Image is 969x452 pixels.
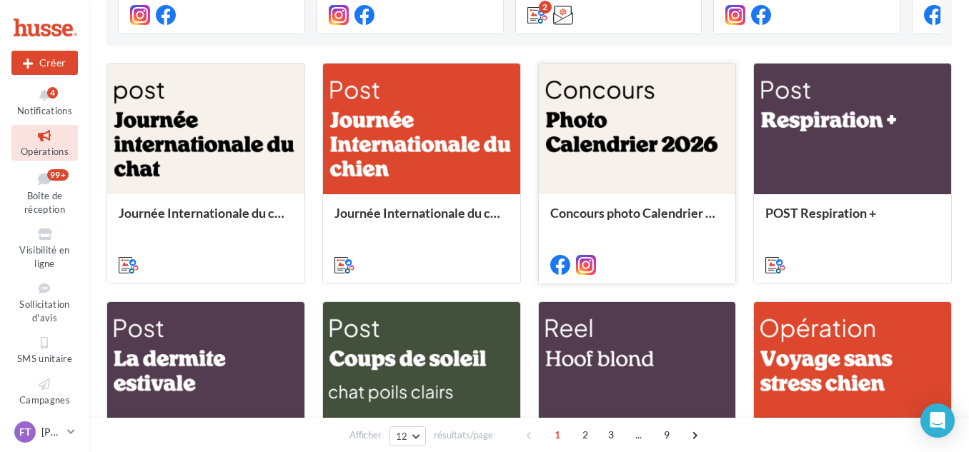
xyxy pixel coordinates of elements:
[434,428,493,442] span: résultats/page
[600,423,622,446] span: 3
[546,423,569,446] span: 1
[17,353,72,364] span: SMS unitaire
[11,224,78,272] a: Visibilité en ligne
[19,394,70,406] span: Campagnes
[11,332,78,367] a: SMS unitaire
[11,51,78,75] button: Créer
[550,206,725,234] div: Concours photo Calendrier 2026
[47,87,58,99] div: 4
[920,403,955,438] div: Open Intercom Messenger
[41,425,61,439] p: [PERSON_NAME]
[655,423,678,446] span: 9
[539,1,552,14] div: 2
[389,426,426,446] button: 12
[396,431,408,442] span: 12
[765,206,940,234] div: POST Respiration +
[11,125,78,160] a: Opérations
[11,278,78,326] a: Sollicitation d'avis
[11,373,78,408] a: Campagnes
[334,206,509,234] div: Journée Internationale du chien
[19,298,69,323] span: Sollicitation d'avis
[11,84,78,119] button: Notifications 4
[11,418,78,446] a: FT [PERSON_NAME]
[627,423,650,446] span: ...
[24,190,65,215] span: Boîte de réception
[11,166,78,219] a: Boîte de réception99+
[21,146,69,157] span: Opérations
[17,105,72,116] span: Notifications
[19,425,31,439] span: FT
[119,206,293,234] div: Journée Internationale du chat roux
[349,428,382,442] span: Afficher
[11,51,78,75] div: Nouvelle campagne
[574,423,597,446] span: 2
[47,169,69,181] div: 99+
[19,244,69,269] span: Visibilité en ligne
